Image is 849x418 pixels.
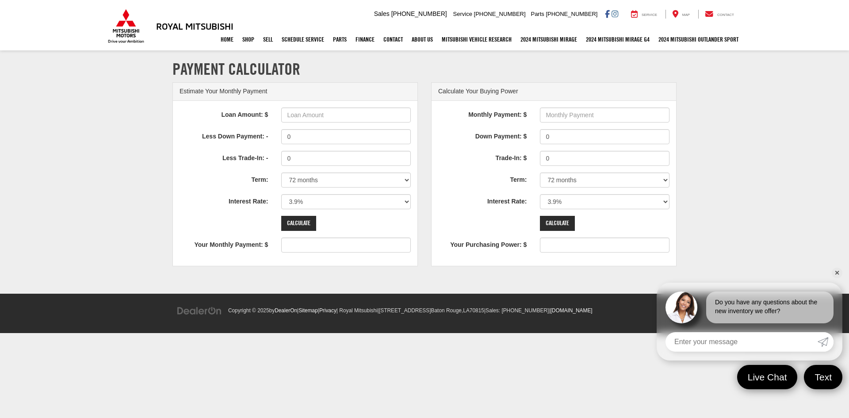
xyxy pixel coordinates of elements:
h3: Royal Mitsubishi [156,21,233,31]
a: Text [804,365,842,389]
a: Schedule Service: Opens in a new tab [277,28,329,50]
a: Service [624,10,664,19]
span: Map [682,13,690,17]
a: Parts: Opens in a new tab [329,28,351,50]
span: [PHONE_NUMBER] [474,11,526,17]
span: 70815 [470,307,484,314]
a: Contact [379,28,407,50]
div: Do you have any questions about the new inventory we offer? [706,291,834,323]
div: Calculate Your Buying Power [432,83,676,101]
span: [PHONE_NUMBER] [546,11,597,17]
span: Text [810,371,836,383]
span: Service [642,13,657,17]
a: Facebook: Click to visit our Facebook page [605,10,610,17]
label: Term: [432,173,533,184]
a: Shop [238,28,259,50]
span: [PHONE_NUMBER] [391,10,447,17]
a: Instagram: Click to visit our Instagram page [612,10,618,17]
a: Privacy [319,307,337,314]
input: Calculate [281,216,316,231]
label: Down Payment: $ [432,129,533,141]
span: | [318,307,337,314]
span: | [549,307,592,314]
label: Interest Rate: [432,194,533,206]
a: Submit [818,332,834,352]
div: Estimate Your Monthly Payment [173,83,417,101]
span: by [269,307,297,314]
span: LA [463,307,470,314]
span: [STREET_ADDRESS] [379,307,431,314]
a: [DOMAIN_NAME] [551,307,593,314]
span: | Royal Mitsubishi [337,307,378,314]
label: Less Down Payment: - [173,129,275,141]
label: Interest Rate: [173,194,275,206]
input: Down Payment [540,129,669,144]
label: Your Monthly Payment: $ [173,238,275,249]
img: b=99784818 [0,337,1,337]
span: [PHONE_NUMBER] [501,307,549,314]
label: Term: [173,173,275,184]
span: Copyright © 2025 [228,307,269,314]
a: 2024 Mitsubishi Mirage [516,28,581,50]
span: | [297,307,318,314]
label: Loan Amount: $ [173,107,275,119]
label: Trade-In: $ [432,151,533,163]
img: Mitsubishi [106,9,146,43]
span: | [378,307,484,314]
a: 2024 Mitsubishi Outlander SPORT [654,28,743,50]
a: 2024 Mitsubishi Mirage G4 [581,28,654,50]
span: Parts [531,11,544,17]
span: Service [453,11,472,17]
a: About Us [407,28,437,50]
a: Live Chat [737,365,798,389]
label: Less Trade-In: - [173,151,275,163]
a: Contact [698,10,741,19]
a: Sell [259,28,277,50]
input: Enter your message [665,332,818,352]
label: Your Purchasing Power: $ [432,238,533,249]
a: Map [665,10,696,19]
input: Loan Amount [281,107,411,123]
label: Monthly Payment: $ [432,107,533,119]
input: Calculate [540,216,575,231]
input: Monthly Payment [540,107,669,123]
h1: Payment Calculator [172,60,677,78]
a: DealerOn [177,307,222,314]
span: | [484,307,549,314]
span: Sales [374,10,390,17]
img: DealerOn [177,306,222,316]
span: Live Chat [743,371,792,383]
a: Mitsubishi Vehicle Research [437,28,516,50]
a: Finance [351,28,379,50]
a: DealerOn Home Page [275,307,297,314]
span: Contact [717,13,734,17]
span: Baton Rouge, [431,307,463,314]
span: Sales: [486,307,500,314]
a: Sitemap [298,307,318,314]
a: Home [216,28,238,50]
img: Agent profile photo [665,291,697,323]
